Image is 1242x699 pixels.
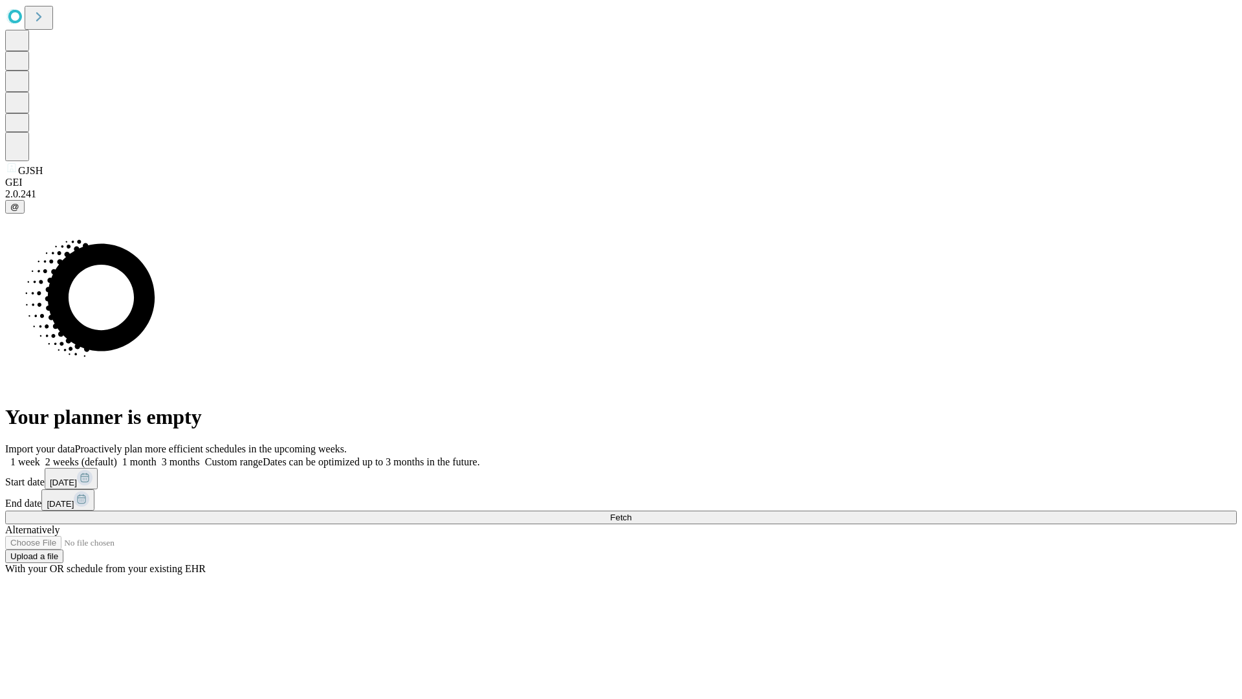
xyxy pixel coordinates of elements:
div: 2.0.241 [5,188,1237,200]
button: Fetch [5,511,1237,524]
span: 2 weeks (default) [45,456,117,467]
div: Start date [5,468,1237,489]
span: Fetch [610,513,631,522]
button: @ [5,200,25,214]
span: 1 week [10,456,40,467]
button: Upload a file [5,549,63,563]
span: Proactively plan more efficient schedules in the upcoming weeks. [75,443,347,454]
span: Dates can be optimized up to 3 months in the future. [263,456,479,467]
span: 3 months [162,456,200,467]
h1: Your planner is empty [5,405,1237,429]
span: With your OR schedule from your existing EHR [5,563,206,574]
span: [DATE] [47,499,74,509]
span: @ [10,202,19,212]
div: GEI [5,177,1237,188]
button: [DATE] [45,468,98,489]
span: GJSH [18,165,43,176]
span: Custom range [205,456,263,467]
span: Import your data [5,443,75,454]
button: [DATE] [41,489,94,511]
div: End date [5,489,1237,511]
span: 1 month [122,456,157,467]
span: [DATE] [50,478,77,487]
span: Alternatively [5,524,60,535]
